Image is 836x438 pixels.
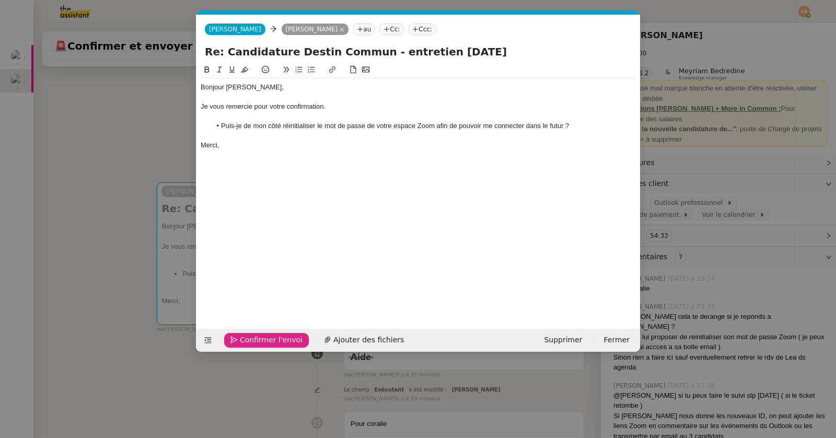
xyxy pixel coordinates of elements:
li: Puis-je de mon côté réinitialiser le mot de passe de votre espace Zoom afin de pouvoir me connect... [211,121,636,131]
span: Supprimer [544,334,582,346]
button: Fermer [598,333,636,348]
span: [PERSON_NAME] [209,26,261,33]
span: Ajouter des fichiers [333,334,404,346]
input: Subject [205,44,632,60]
nz-tag: Ccc: [408,24,436,35]
div: Bonjour [PERSON_NAME], [201,83,636,92]
nz-tag: au [353,24,375,35]
span: Confirmer l'envoi [240,334,303,346]
button: Supprimer [538,333,588,348]
nz-tag: Cc: [379,24,404,35]
nz-tag: [PERSON_NAME] [282,24,349,35]
button: Ajouter des fichiers [318,333,410,348]
div: Merci, [201,141,636,150]
button: Confirmer l'envoi [224,333,309,348]
span: Fermer [604,334,630,346]
div: Je vous remercie pour votre confirmation. [201,102,636,111]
